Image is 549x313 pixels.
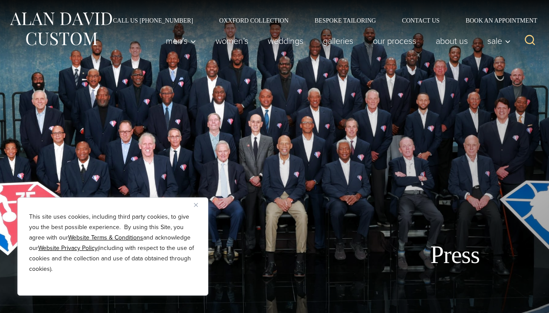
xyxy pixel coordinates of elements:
a: Call Us [PHONE_NUMBER] [100,17,206,23]
nav: Primary Navigation [156,32,516,50]
a: Oxxford Collection [206,17,302,23]
a: Book an Appointment [453,17,540,23]
img: Close [194,203,198,207]
span: Sale [487,37,511,45]
a: About Us [426,32,478,50]
nav: Secondary Navigation [100,17,540,23]
button: View Search Form [519,30,540,51]
a: Website Privacy Policy [38,243,98,253]
a: Contact Us [389,17,453,23]
a: Women’s [206,32,258,50]
a: Our Process [363,32,426,50]
p: This site uses cookies, including third party cookies, to give you the best possible experience. ... [29,212,197,274]
button: Close [194,200,204,210]
img: Alan David Custom [9,10,113,48]
iframe: Opens a widget where you can chat to one of our agents [493,287,540,309]
span: Men’s [166,37,196,45]
a: weddings [258,32,313,50]
a: Galleries [313,32,363,50]
a: Website Terms & Conditions [68,233,143,242]
a: Bespoke Tailoring [302,17,389,23]
h1: Press [431,240,480,270]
